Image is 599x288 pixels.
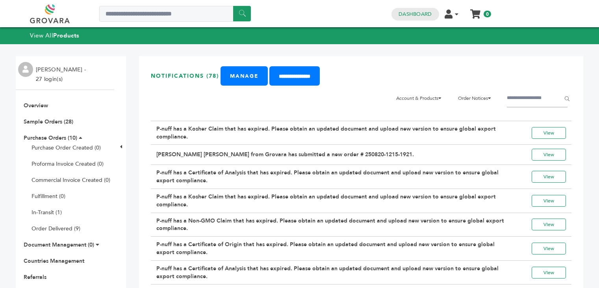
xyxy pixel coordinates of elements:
a: View [532,243,566,254]
a: Overview [24,102,48,109]
a: Purchase Orders (10) [24,134,77,142]
td: P-nuff has a Certificate of Analysis that has expired. Please obtain an updated document and uplo... [151,165,515,189]
a: Dashboard [399,11,432,18]
input: Filter by keywords [507,90,567,107]
strong: Products [53,32,79,39]
a: View [532,195,566,207]
td: P-nuff has a Kosher Claim that has expired. Please obtain an updated document and upload new vers... [151,189,515,213]
a: View AllProducts [30,32,80,39]
a: Sample Orders (28) [24,118,73,125]
a: Referrals [24,273,46,281]
a: Order Delivered (9) [32,225,80,232]
a: View [532,219,566,230]
a: Countries Management [24,257,84,265]
a: Commercial Invoice Created (0) [32,176,110,184]
a: Document Management (0) [24,241,94,249]
td: P-nuff has a Kosher Claim that has expired. Please obtain an updated document and upload new vers... [151,121,515,145]
a: My Cart [471,7,480,15]
td: P-nuff has a Non-GMO Claim that has expired. Please obtain an updated document and upload new ver... [151,213,515,237]
a: In-Transit (1) [32,209,62,216]
a: View [532,171,566,183]
img: profile.png [18,62,33,77]
td: P-nuff has a Certificate of Analysis that has expired. Please obtain an updated document and uplo... [151,260,515,284]
td: P-nuff has a Certificate of Origin that has expired. Please obtain an updated document and upload... [151,237,515,261]
td: [PERSON_NAME] [PERSON_NAME] from Grovara has submitted a new order # 250820-1215-1921. [151,145,515,165]
a: Fulfillment (0) [32,193,65,200]
a: View [532,127,566,139]
a: Manage [221,66,268,86]
a: View [532,267,566,279]
a: Purchase Order Created (0) [32,144,101,151]
a: Proforma Invoice Created (0) [32,160,104,168]
a: View [532,149,566,161]
input: Search a product or brand... [99,6,251,22]
li: Order Notices [454,90,500,107]
span: 0 [484,11,491,17]
li: [PERSON_NAME] - 27 login(s) [36,65,88,84]
h3: Notifications (78) [151,72,219,80]
li: Account & Products [392,90,450,107]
